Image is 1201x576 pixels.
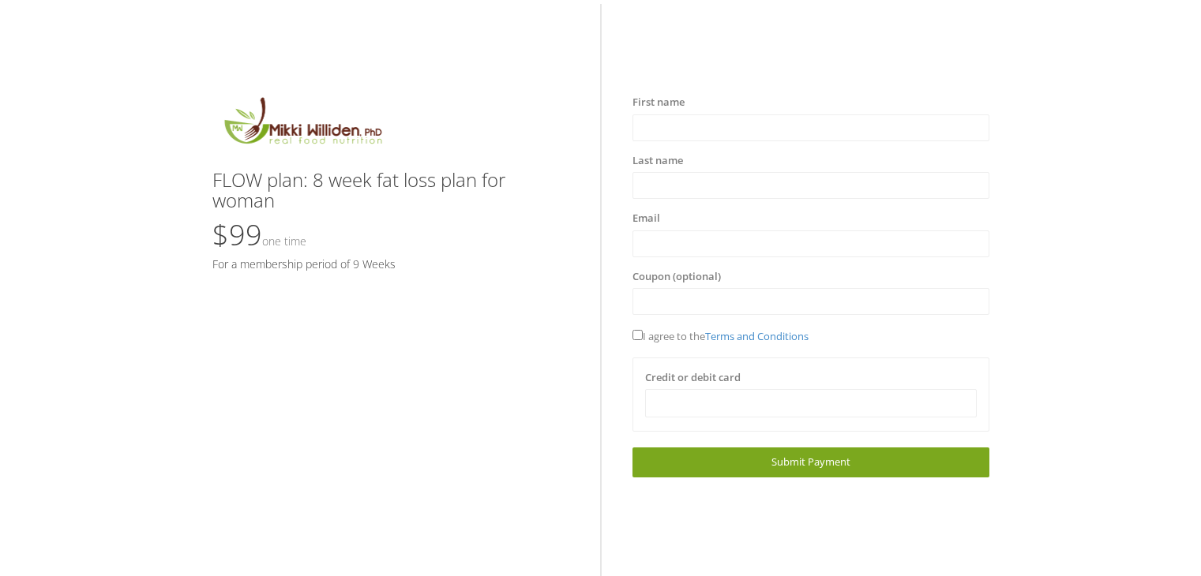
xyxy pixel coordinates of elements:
[645,370,741,386] label: Credit or debit card
[705,329,809,343] a: Terms and Conditions
[632,329,809,343] span: I agree to the
[632,95,685,110] label: First name
[632,211,660,226] label: Email
[632,269,721,285] label: Coupon (optional)
[212,95,392,154] img: MikkiLogoMain.png
[212,170,569,211] h3: FLOW plan: 8 week fat loss plan for woman
[771,454,850,469] span: Submit Payment
[212,215,306,254] span: $99
[212,258,569,270] h5: For a membership period of 9 Weeks
[632,153,683,169] label: Last name
[262,234,306,249] small: One time
[655,397,966,410] iframe: Secure card payment input frame
[632,447,989,477] a: Submit Payment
